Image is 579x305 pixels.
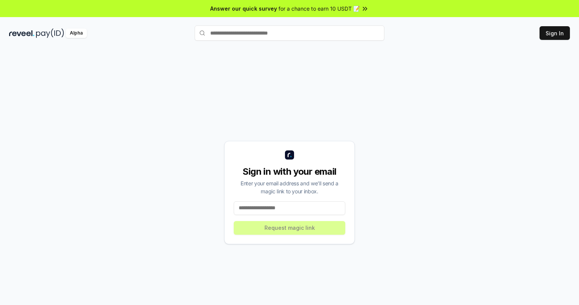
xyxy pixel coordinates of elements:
span: for a chance to earn 10 USDT 📝 [278,5,360,13]
img: logo_small [285,150,294,160]
img: pay_id [36,28,64,38]
div: Enter your email address and we’ll send a magic link to your inbox. [234,179,345,195]
div: Sign in with your email [234,166,345,178]
img: reveel_dark [9,28,35,38]
button: Sign In [540,26,570,40]
div: Alpha [66,28,87,38]
span: Answer our quick survey [210,5,277,13]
